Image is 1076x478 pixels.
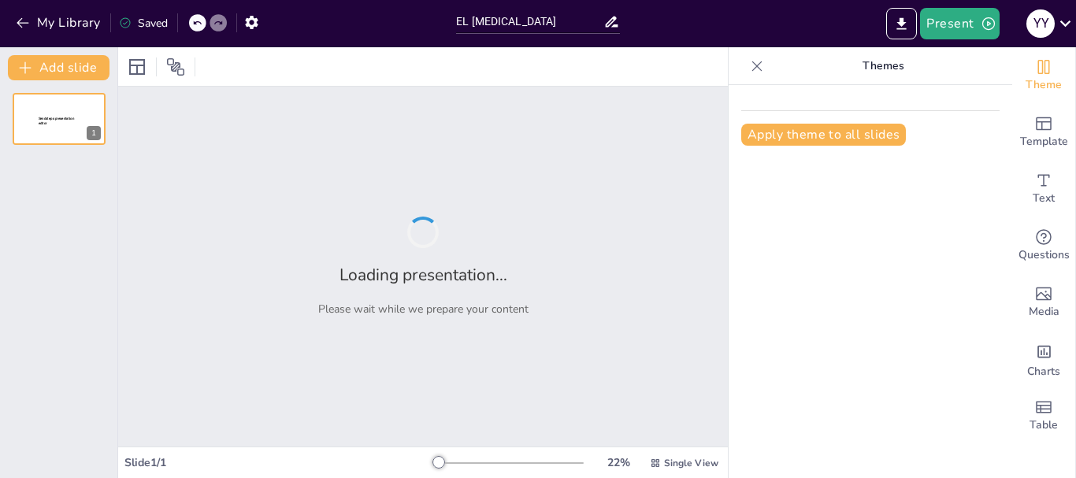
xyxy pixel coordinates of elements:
[124,455,432,470] div: Slide 1 / 1
[12,10,107,35] button: My Library
[318,302,529,317] p: Please wait while we prepare your content
[8,55,109,80] button: Add slide
[770,47,996,85] p: Themes
[1012,161,1075,217] div: Add text boxes
[87,126,101,140] div: 1
[1012,274,1075,331] div: Add images, graphics, shapes or video
[1033,190,1055,207] span: Text
[664,457,718,469] span: Single View
[1012,217,1075,274] div: Get real-time input from your audience
[1020,133,1068,150] span: Template
[124,54,150,80] div: Layout
[1012,387,1075,444] div: Add a table
[1012,104,1075,161] div: Add ready made slides
[1026,8,1055,39] button: Y Y
[13,93,106,145] div: 1
[339,264,507,286] h2: Loading presentation...
[886,8,917,39] button: Export to PowerPoint
[1026,9,1055,38] div: Y Y
[166,57,185,76] span: Position
[1018,246,1070,264] span: Questions
[1012,331,1075,387] div: Add charts and graphs
[920,8,999,39] button: Present
[119,16,168,31] div: Saved
[1012,47,1075,104] div: Change the overall theme
[1026,76,1062,94] span: Theme
[1027,363,1060,380] span: Charts
[599,455,637,470] div: 22 %
[1029,303,1059,321] span: Media
[741,124,906,146] button: Apply theme to all slides
[1030,417,1058,434] span: Table
[456,10,603,33] input: Insert title
[39,117,74,125] span: Sendsteps presentation editor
